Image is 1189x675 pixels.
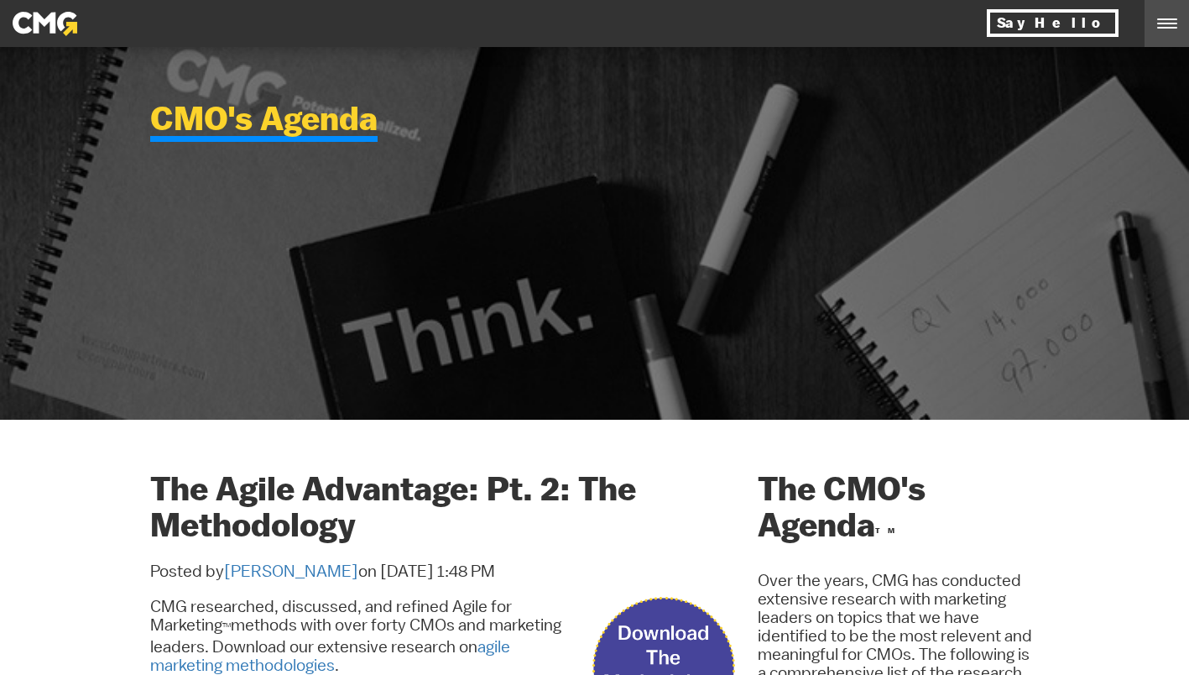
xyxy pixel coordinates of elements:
h1: CMO's Agenda [150,101,378,142]
sup: TM [222,620,231,630]
p: CMG researched, discussed, and refined Agile for Marketing methods with over forty CMOs and marke... [150,597,736,674]
a: [PERSON_NAME] [224,561,358,581]
a: The Agile Advantage: Pt. 2: The Methodology [150,468,636,544]
img: cmg [13,12,77,36]
h2: The CMO's Agenda [758,470,1039,552]
div: Posted by on [DATE] 1:48 PM [150,562,736,580]
sup: TM [875,525,897,536]
a: agile marketing methodologies [150,636,510,675]
a: Say Hello [987,9,1119,37]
